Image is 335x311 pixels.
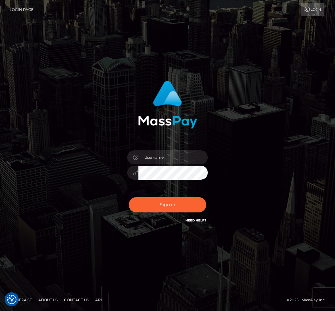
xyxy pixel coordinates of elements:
[93,295,105,305] a: API
[138,81,197,129] img: MassPay Login
[36,295,60,305] a: About Us
[7,295,35,305] a: Homepage
[10,3,34,16] a: Login Page
[286,297,330,304] div: © 2025 , MassPay Inc.
[138,150,208,164] input: Username...
[129,197,207,212] button: Sign in
[301,3,324,16] a: Login
[185,218,206,222] a: Need Help?
[7,295,16,304] button: Consent Preferences
[62,295,91,305] a: Contact Us
[7,295,16,304] img: Revisit consent button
